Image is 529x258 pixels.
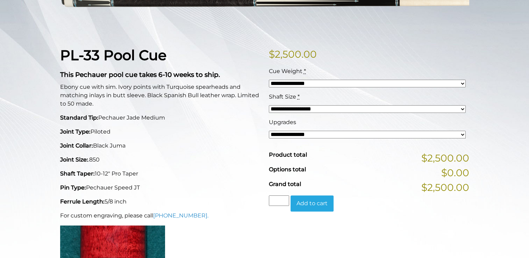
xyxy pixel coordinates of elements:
[60,114,260,122] p: Pechauer Jade Medium
[60,198,105,205] strong: Ferrule Length:
[60,212,260,220] p: For custom engraving, please call
[269,68,302,74] span: Cue Weight
[291,195,334,212] button: Add to cart
[60,46,166,64] strong: PL-33 Pool Cue
[421,151,469,165] span: $2,500.00
[60,142,93,149] strong: Joint Collar:
[298,93,300,100] abbr: required
[60,156,260,164] p: .850
[60,170,95,177] strong: Shaft Taper:
[153,212,208,219] a: [PHONE_NUMBER].
[60,156,88,163] strong: Joint Size:
[269,166,306,173] span: Options total
[269,181,301,187] span: Grand total
[269,48,317,60] bdi: 2,500.00
[60,83,260,108] p: Ebony cue with sim. Ivory points with Turquoise spearheads and matching inlays in butt sleeve. Bl...
[60,128,91,135] strong: Joint Type:
[304,68,306,74] abbr: required
[60,198,260,206] p: 5/8 inch
[421,180,469,195] span: $2,500.00
[269,195,289,206] input: Product quantity
[60,114,98,121] strong: Standard Tip:
[60,184,260,192] p: Pechauer Speed JT
[269,48,275,60] span: $
[269,151,307,158] span: Product total
[60,71,220,79] strong: This Pechauer pool cue takes 6-10 weeks to ship.
[60,142,260,150] p: Black Juma
[60,184,86,191] strong: Pin Type:
[441,165,469,180] span: $0.00
[269,93,296,100] span: Shaft Size
[269,119,296,126] span: Upgrades
[60,170,260,178] p: 10-12" Pro Taper
[60,128,260,136] p: Piloted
